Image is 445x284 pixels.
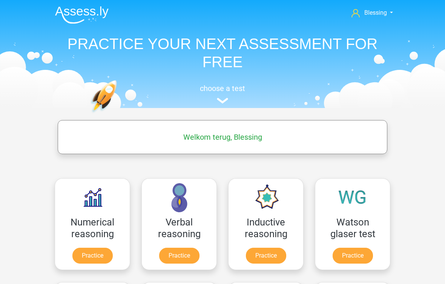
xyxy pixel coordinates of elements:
span: Blessing [364,9,387,16]
h5: choose a test [49,84,396,93]
img: practice [91,80,146,148]
h5: Welkom terug, Blessing [61,133,384,142]
a: Blessing [348,8,396,17]
a: choose a test [49,84,396,104]
h1: PRACTICE YOUR NEXT ASSESSMENT FOR FREE [49,35,396,71]
a: Practice [333,248,373,264]
img: Assessly [55,6,109,24]
a: Practice [72,248,113,264]
a: Practice [246,248,286,264]
img: assessment [217,98,228,103]
a: Practice [159,248,199,264]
